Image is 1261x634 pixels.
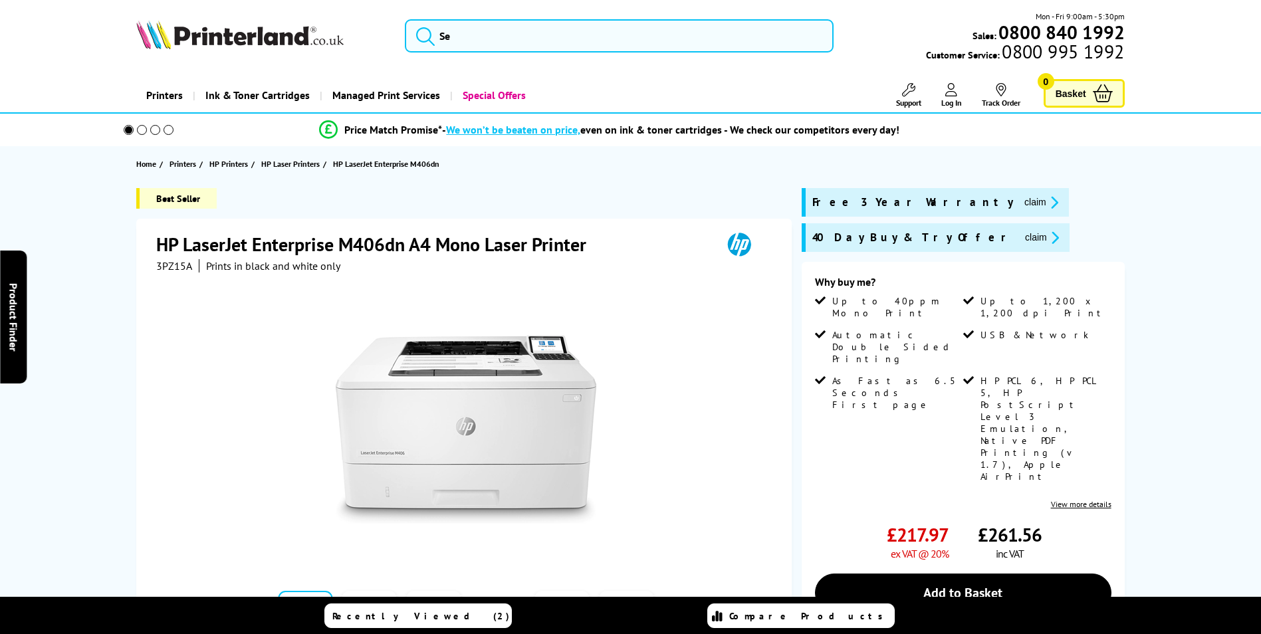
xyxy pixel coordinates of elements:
[7,283,20,352] span: Product Finder
[941,98,962,108] span: Log In
[333,159,439,169] span: HP LaserJet Enterprise M406dn
[980,329,1089,341] span: USB & Network
[896,83,921,108] a: Support
[832,375,960,411] span: As Fast as 6.5 Seconds First page
[1044,79,1125,108] a: Basket 0
[450,78,536,112] a: Special Offers
[336,299,596,560] img: HP LaserJet Enterprise M406dn
[206,259,340,272] i: Prints in black and white only
[891,547,949,560] span: ex VAT @ 20%
[887,522,949,547] span: £217.97
[941,83,962,108] a: Log In
[998,20,1125,45] b: 0800 840 1992
[815,574,1111,612] a: Add to Basket
[980,295,1108,319] span: Up to 1,200 x 1,200 dpi Print
[1051,499,1111,509] a: View more details
[156,259,192,272] span: 3PZ15A
[982,83,1020,108] a: Track Order
[136,78,193,112] a: Printers
[344,123,442,136] span: Price Match Promise*
[442,123,899,136] div: - even on ink & toner cartridges - We check our competitors every day!
[209,157,251,171] a: HP Printers
[136,157,160,171] a: Home
[812,195,1014,210] span: Free 3 Year Warranty
[729,610,890,622] span: Compare Products
[707,603,895,628] a: Compare Products
[709,232,770,257] img: HP
[261,157,323,171] a: HP Laser Printers
[980,375,1108,482] span: HP PCL 6, HP PCL 5, HP PostScript Level 3 Emulation, Native PDF Printing (v 1.7), Apple AirPrint
[136,20,344,49] img: Printerland Logo
[978,522,1042,547] span: £261.56
[193,78,320,112] a: Ink & Toner Cartridges
[156,232,600,257] h1: HP LaserJet Enterprise M406dn A4 Mono Laser Printer
[446,123,580,136] span: We won’t be beaten on price,
[1021,230,1063,245] button: promo-description
[205,78,310,112] span: Ink & Toner Cartridges
[209,157,248,171] span: HP Printers
[1000,45,1124,58] span: 0800 995 1992
[136,157,156,171] span: Home
[170,157,199,171] a: Printers
[996,26,1125,39] a: 0800 840 1992
[896,98,921,108] span: Support
[136,188,217,209] span: Best Seller
[1036,10,1125,23] span: Mon - Fri 9:00am - 5:30pm
[996,547,1024,560] span: inc VAT
[832,295,960,319] span: Up to 40ppm Mono Print
[926,45,1124,61] span: Customer Service:
[170,157,196,171] span: Printers
[973,29,996,42] span: Sales:
[106,118,1114,142] li: modal_Promise
[261,157,320,171] span: HP Laser Printers
[405,19,834,53] input: Se
[324,603,512,628] a: Recently Viewed (2)
[136,20,388,52] a: Printerland Logo
[815,275,1111,295] div: Why buy me?
[332,610,510,622] span: Recently Viewed (2)
[1020,195,1062,210] button: promo-description
[812,230,1014,245] span: 40 Day Buy & Try Offer
[832,329,960,365] span: Automatic Double Sided Printing
[1038,73,1054,90] span: 0
[1056,84,1086,102] span: Basket
[320,78,450,112] a: Managed Print Services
